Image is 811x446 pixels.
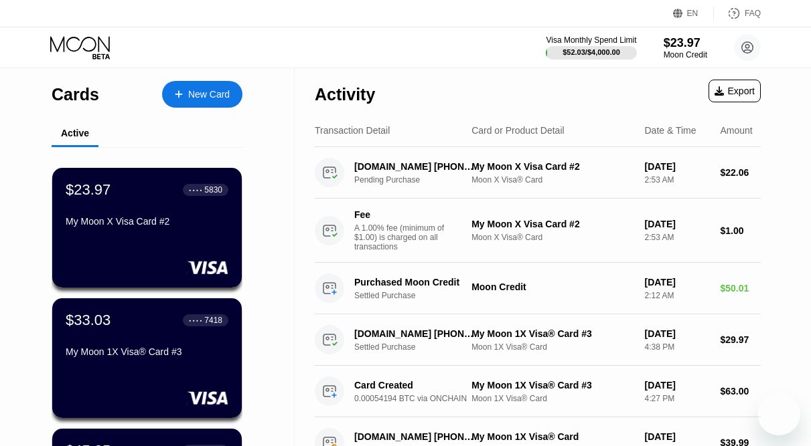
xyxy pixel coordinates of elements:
[664,50,707,60] div: Moon Credit
[471,175,634,185] div: Moon X Visa® Card
[61,128,89,138] div: Active
[471,380,634,391] div: My Moon 1X Visa® Card #3
[644,394,709,403] div: 4:27 PM
[188,89,230,100] div: New Card
[664,36,707,60] div: $23.97Moon Credit
[354,209,448,220] div: Fee
[709,80,761,102] div: Export
[66,181,110,199] div: $23.97
[52,298,242,418] div: $33.03● ● ● ●7418My Moon 1X Visa® Card #3
[354,277,477,288] div: Purchased Moon Credit
[644,219,709,229] div: [DATE]
[354,431,477,442] div: [DOMAIN_NAME] [PHONE_NUMBER] [PHONE_NUMBER] US
[563,48,620,56] div: $52.03 / $4,000.00
[644,175,709,185] div: 2:53 AM
[664,36,707,50] div: $23.97
[745,9,761,18] div: FAQ
[354,175,486,185] div: Pending Purchase
[720,125,752,136] div: Amount
[471,161,634,172] div: My Moon X Visa Card #2
[315,314,761,366] div: [DOMAIN_NAME] [PHONE_NUMBER] USSettled PurchaseMy Moon 1X Visa® Card #3Moon 1X Visa® Card[DATE]4:...
[546,35,636,45] div: Visa Monthly Spend Limit
[354,394,486,403] div: 0.00054194 BTC via ONCHAIN
[546,35,636,60] div: Visa Monthly Spend Limit$52.03/$4,000.00
[354,161,477,172] div: [DOMAIN_NAME] [PHONE_NUMBER] US
[471,282,634,292] div: Moon Credit
[644,291,709,300] div: 2:12 AM
[471,125,565,136] div: Card or Product Detail
[644,125,696,136] div: Date & Time
[471,328,634,339] div: My Moon 1X Visa® Card #3
[644,380,709,391] div: [DATE]
[52,168,242,288] div: $23.97● ● ● ●5830My Moon X Visa Card #2
[315,125,390,136] div: Transaction Detail
[687,9,698,18] div: EN
[66,216,228,227] div: My Moon X Visa Card #2
[757,393,800,435] iframe: Button to launch messaging window
[315,147,761,199] div: [DOMAIN_NAME] [PHONE_NUMBER] USPending PurchaseMy Moon X Visa Card #2Moon X Visa® Card[DATE]2:53 ...
[354,291,486,300] div: Settled Purchase
[354,223,455,251] div: A 1.00% fee (minimum of $1.00) is charged on all transactions
[644,342,709,352] div: 4:38 PM
[715,86,755,96] div: Export
[720,334,761,345] div: $29.97
[315,263,761,314] div: Purchased Moon CreditSettled PurchaseMoon Credit[DATE]2:12 AM$50.01
[315,366,761,417] div: Card Created0.00054194 BTC via ONCHAINMy Moon 1X Visa® Card #3Moon 1X Visa® Card[DATE]4:27 PM$63.00
[189,188,202,192] div: ● ● ● ●
[52,85,99,104] div: Cards
[315,199,761,263] div: FeeA 1.00% fee (minimum of $1.00) is charged on all transactionsMy Moon X Visa Card #2Moon X Visa...
[471,233,634,242] div: Moon X Visa® Card
[354,342,486,352] div: Settled Purchase
[354,328,477,339] div: [DOMAIN_NAME] [PHONE_NUMBER] US
[189,318,202,322] div: ● ● ● ●
[720,167,761,178] div: $22.06
[471,394,634,403] div: Moon 1X Visa® Card
[644,161,709,172] div: [DATE]
[714,7,761,20] div: FAQ
[644,277,709,288] div: [DATE]
[673,7,714,20] div: EN
[66,312,110,329] div: $33.03
[720,283,761,294] div: $50.01
[644,328,709,339] div: [DATE]
[471,431,634,442] div: My Moon 1X Visa® Card
[644,233,709,242] div: 2:53 AM
[471,342,634,352] div: Moon 1X Visa® Card
[66,346,228,357] div: My Moon 1X Visa® Card #3
[354,380,477,391] div: Card Created
[315,85,375,104] div: Activity
[204,185,222,195] div: 5830
[162,81,242,108] div: New Card
[720,386,761,397] div: $63.00
[204,316,222,325] div: 7418
[471,219,634,229] div: My Moon X Visa Card #2
[644,431,709,442] div: [DATE]
[720,225,761,236] div: $1.00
